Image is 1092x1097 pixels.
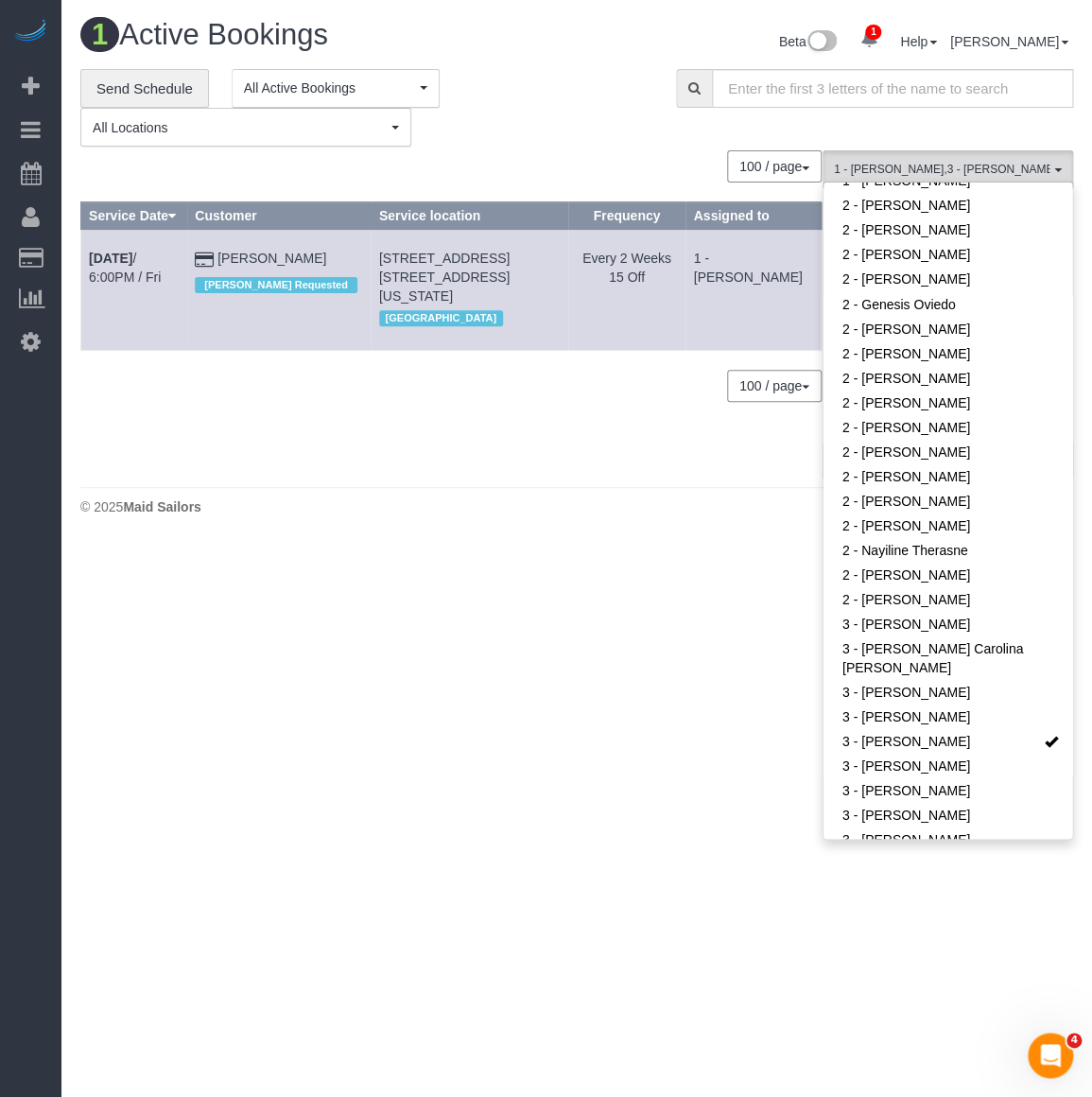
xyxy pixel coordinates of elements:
a: 2 - [PERSON_NAME] [823,365,1072,390]
button: 100 / page [727,370,822,402]
th: Service Date [81,202,187,230]
td: Frequency [568,230,685,350]
button: 1 - [PERSON_NAME],3 - [PERSON_NAME] [823,150,1073,189]
a: 3 - [PERSON_NAME] [823,802,1072,827]
nav: Pagination navigation [728,370,822,402]
img: Automaid Logo [11,19,49,45]
a: 2 - [PERSON_NAME] [823,267,1072,291]
img: New interface [806,30,837,55]
span: [PERSON_NAME] Requested [195,277,357,292]
th: Service location [371,202,567,230]
a: Send Schedule [80,69,209,109]
a: 2 - [PERSON_NAME] [823,414,1072,439]
span: 1 [80,17,119,52]
a: 2 - [PERSON_NAME] [823,463,1072,488]
td: Customer [187,230,372,350]
input: Enter the first 3 letters of the name to search [712,69,1073,108]
a: [PERSON_NAME] [217,251,326,266]
button: All Active Bookings [232,69,440,108]
button: All Locations [80,108,411,147]
span: All Active Bookings [244,78,415,97]
th: Assigned to [685,202,822,230]
a: 3 - [PERSON_NAME] [823,753,1072,777]
a: 3 - [PERSON_NAME] [823,728,1072,753]
a: 2 - [PERSON_NAME] [823,513,1072,537]
a: [PERSON_NAME] [950,34,1068,49]
a: 2 - [PERSON_NAME] [823,488,1072,513]
div: Location [379,305,560,330]
a: 2 - Genesis Oviedo [823,291,1072,316]
span: [STREET_ADDRESS] [STREET_ADDRESS][US_STATE] [379,251,510,304]
a: 3 - [PERSON_NAME] [823,611,1072,636]
a: 2 - [PERSON_NAME] [823,316,1072,340]
span: 1 [865,25,881,40]
th: Frequency [568,202,685,230]
a: 3 - [PERSON_NAME] [823,679,1072,704]
th: Customer [187,202,372,230]
a: 3 - [PERSON_NAME] [823,777,1072,802]
a: 2 - [PERSON_NAME] [823,390,1072,414]
a: 2 - [PERSON_NAME] [823,439,1072,463]
a: [DATE]/ 6:00PM / Fri [89,251,161,285]
a: Beta [779,34,838,49]
a: 2 - [PERSON_NAME] [823,193,1072,218]
span: All Locations [93,118,387,137]
i: Credit Card Payment [195,253,214,267]
a: 3 - [PERSON_NAME] [823,704,1072,728]
nav: Pagination navigation [728,150,822,183]
a: 2 - [PERSON_NAME] [823,340,1072,365]
td: Assigned to [685,230,822,350]
h1: Active Bookings [80,19,563,51]
a: 1 [850,19,887,61]
a: 2 - [PERSON_NAME] [823,562,1072,586]
iframe: Intercom live chat [1028,1033,1073,1078]
a: 2 - [PERSON_NAME] [823,242,1072,267]
a: 2 - [PERSON_NAME] [823,218,1072,242]
td: Schedule date [81,230,187,350]
a: 3 - [PERSON_NAME] [823,827,1072,851]
a: 3 - [PERSON_NAME] Carolina [PERSON_NAME] [823,636,1072,679]
td: Service location [371,230,567,350]
a: Help [900,34,937,49]
a: 2 - [PERSON_NAME] [823,586,1072,611]
span: 1 - [PERSON_NAME] , 3 - [PERSON_NAME] [834,162,1049,178]
div: © 2025 [80,497,1073,516]
span: 4 [1066,1033,1082,1048]
span: [GEOGRAPHIC_DATA] [379,310,503,325]
ol: All Teams [823,150,1073,180]
a: 2 - Nayiline Therasne [823,537,1072,562]
button: 100 / page [727,150,822,183]
b: [DATE] [89,251,132,266]
strong: Maid Sailors [123,499,200,514]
